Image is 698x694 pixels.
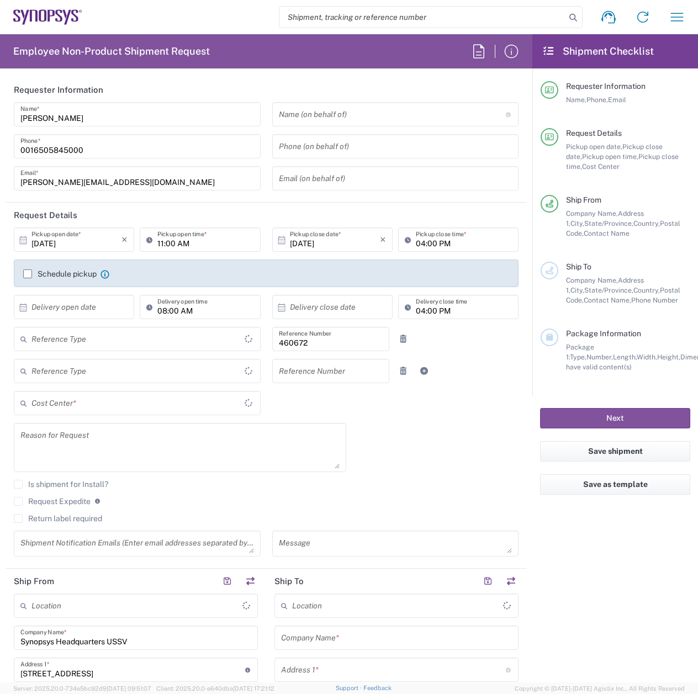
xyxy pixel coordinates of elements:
a: Remove Reference [395,331,411,347]
span: Company Name, [566,209,618,218]
i: × [121,231,128,248]
h2: Shipment Checklist [542,45,654,58]
button: Save shipment [540,441,690,462]
span: Country, [633,286,660,294]
span: Copyright © [DATE]-[DATE] Agistix Inc., All Rights Reserved [515,684,685,693]
a: Feedback [363,685,392,691]
h2: Requester Information [14,84,103,96]
span: Package 1: [566,343,594,361]
span: Company Name, [566,276,618,284]
span: Number, [586,353,613,361]
label: Return label required [14,514,102,523]
span: Cost Center [582,162,620,171]
span: Requester Information [566,82,646,91]
label: Is shipment for Install? [14,480,108,489]
a: Support [336,685,363,691]
input: Shipment, tracking or reference number [279,7,565,28]
span: Type, [570,353,586,361]
span: Length, [613,353,637,361]
span: Client: 2025.20.0-e640dba [156,685,274,692]
span: Package Information [566,329,641,338]
button: Save as template [540,474,690,495]
span: City, [570,286,584,294]
a: Add Reference [416,363,432,379]
h2: Ship To [274,576,304,587]
h2: Request Details [14,210,77,221]
label: Schedule pickup [23,269,97,278]
span: Contact Name, [584,296,631,304]
span: Ship From [566,195,601,204]
span: Country, [633,219,660,227]
span: Server: 2025.20.0-734e5bc92d9 [13,685,151,692]
span: Height, [657,353,680,361]
span: Request Details [566,129,622,137]
i: × [380,231,386,248]
span: Pickup open date, [566,142,622,151]
span: Phone Number [631,296,678,304]
span: City, [570,219,584,227]
span: [DATE] 17:21:12 [233,685,274,692]
button: Next [540,408,690,428]
h2: Employee Non-Product Shipment Request [13,45,210,58]
span: Contact Name [584,229,630,237]
span: Name, [566,96,586,104]
span: State/Province, [584,219,633,227]
h2: Ship From [14,576,54,587]
label: Request Expedite [14,497,91,506]
a: Remove Reference [395,363,411,379]
span: Ship To [566,262,591,271]
span: [DATE] 09:51:07 [107,685,151,692]
span: Pickup open time, [582,152,638,161]
span: Width, [637,353,657,361]
span: State/Province, [584,286,633,294]
span: Phone, [586,96,608,104]
span: Email [608,96,626,104]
